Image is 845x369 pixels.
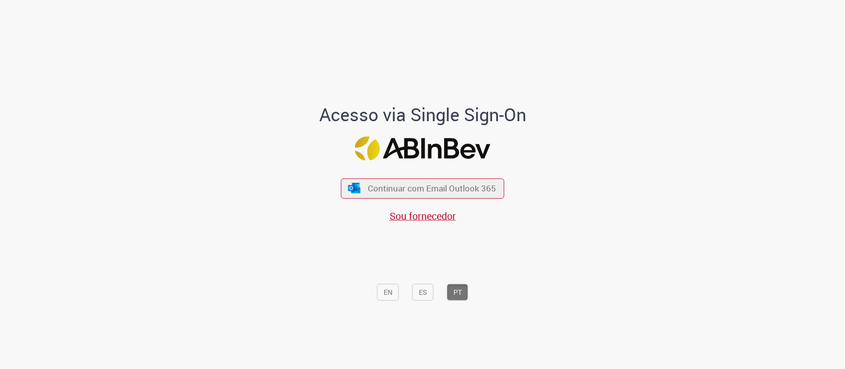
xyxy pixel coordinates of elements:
[368,183,496,194] span: Continuar com Email Outlook 365
[377,283,399,300] button: EN
[347,183,361,193] img: ícone Azure/Microsoft 360
[390,209,456,222] a: Sou fornecedor
[412,283,434,300] button: ES
[447,283,468,300] button: PT
[285,105,560,125] h1: Acesso via Single Sign-On
[355,136,491,160] img: Logo ABInBev
[341,178,504,198] button: ícone Azure/Microsoft 360 Continuar com Email Outlook 365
